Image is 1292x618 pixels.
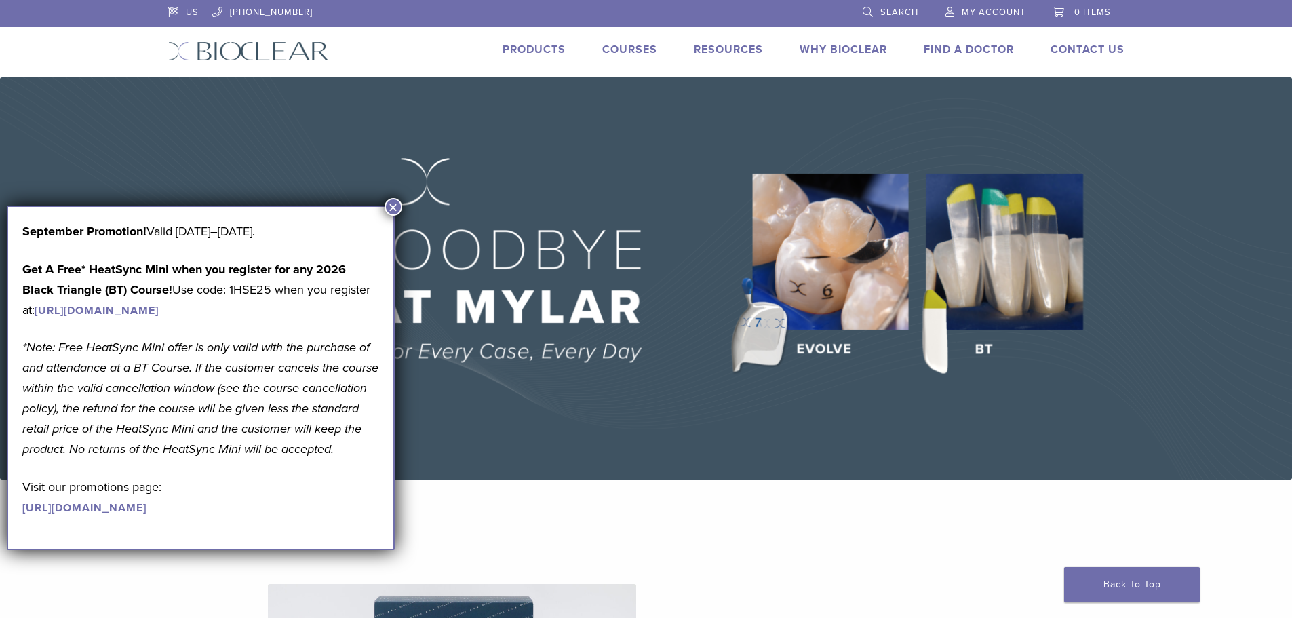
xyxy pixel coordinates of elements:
a: Find A Doctor [924,43,1014,56]
b: September Promotion! [22,224,146,239]
a: Courses [602,43,657,56]
strong: Get A Free* HeatSync Mini when you register for any 2026 Black Triangle (BT) Course! [22,262,346,297]
a: Contact Us [1051,43,1124,56]
a: Why Bioclear [800,43,887,56]
a: Products [503,43,566,56]
a: Resources [694,43,763,56]
p: Use code: 1HSE25 when you register at: [22,259,379,320]
span: My Account [962,7,1025,18]
a: [URL][DOMAIN_NAME] [35,304,159,317]
p: Valid [DATE]–[DATE]. [22,221,379,242]
p: Visit our promotions page: [22,477,379,518]
span: Search [880,7,918,18]
span: 0 items [1074,7,1111,18]
a: Back To Top [1064,567,1200,602]
button: Close [385,198,402,216]
em: *Note: Free HeatSync Mini offer is only valid with the purchase of and attendance at a BT Course.... [22,340,378,457]
img: Bioclear [168,41,329,61]
a: [URL][DOMAIN_NAME] [22,501,146,515]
